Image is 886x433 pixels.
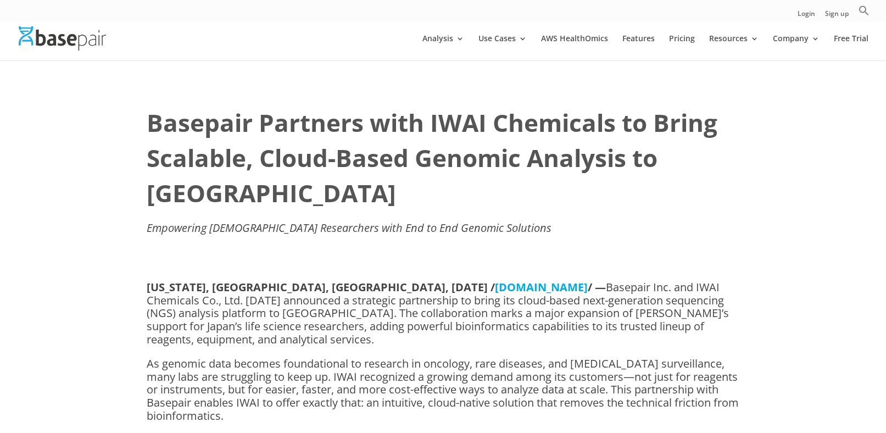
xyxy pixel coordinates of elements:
span: / — [588,280,606,295]
a: AWS HealthOmics [541,35,608,60]
a: Resources [709,35,759,60]
a: Search Icon Link [859,5,870,22]
a: Features [622,35,655,60]
span: As genomic data becomes foundational to research in oncology, rare diseases, and [MEDICAL_DATA] s... [147,356,739,423]
a: Company [773,35,820,60]
a: Login [798,10,815,22]
svg: Search [859,5,870,16]
span: [US_STATE], [GEOGRAPHIC_DATA], [GEOGRAPHIC_DATA], [DATE] / [147,280,495,295]
a: Free Trial [834,35,868,60]
a: [DOMAIN_NAME] [495,280,588,295]
a: Analysis [422,35,464,60]
p: Basepair Inc. and IWAI Chemicals Co., Ltd. [DATE] announced a strategic partnership to bring its ... [147,281,740,357]
i: Empowering [DEMOGRAPHIC_DATA] Researchers with End to End Genomic Solutions [147,220,551,235]
h1: Basepair Partners with IWAI Chemicals to Bring Scalable, Cloud-Based Genomic Analysis to [GEOGRAP... [147,106,740,216]
a: Pricing [669,35,695,60]
a: Sign up [825,10,849,22]
a: Use Cases [478,35,527,60]
img: Basepair [19,26,106,50]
